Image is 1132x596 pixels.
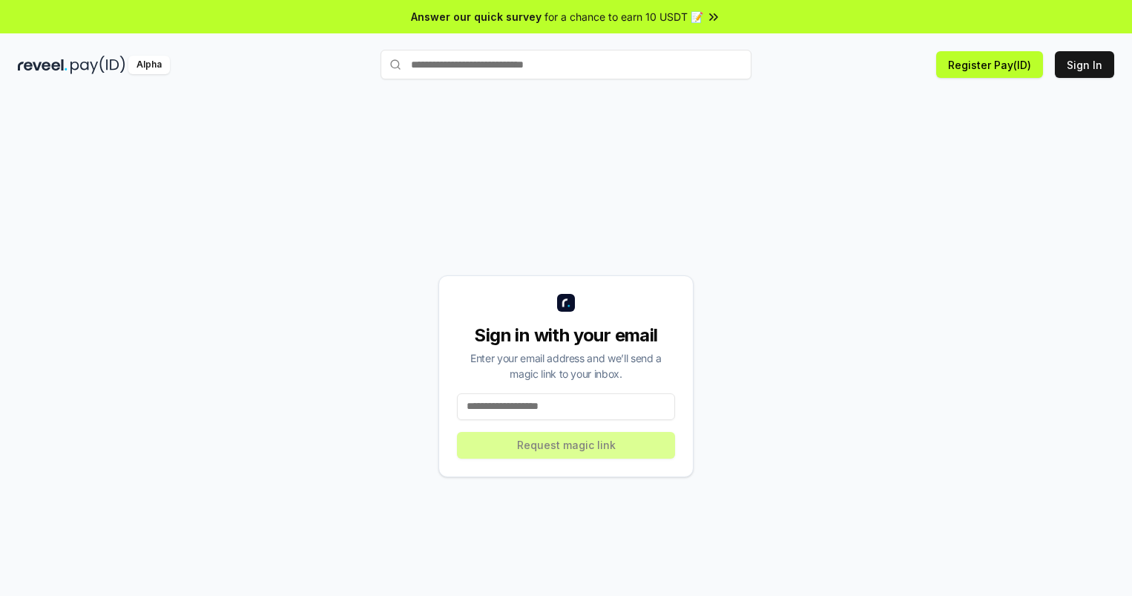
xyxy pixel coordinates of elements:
div: Sign in with your email [457,324,675,347]
span: Answer our quick survey [411,9,542,24]
div: Enter your email address and we’ll send a magic link to your inbox. [457,350,675,381]
button: Sign In [1055,51,1114,78]
span: for a chance to earn 10 USDT 📝 [544,9,703,24]
img: logo_small [557,294,575,312]
img: reveel_dark [18,56,68,74]
div: Alpha [128,56,170,74]
button: Register Pay(ID) [936,51,1043,78]
img: pay_id [70,56,125,74]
